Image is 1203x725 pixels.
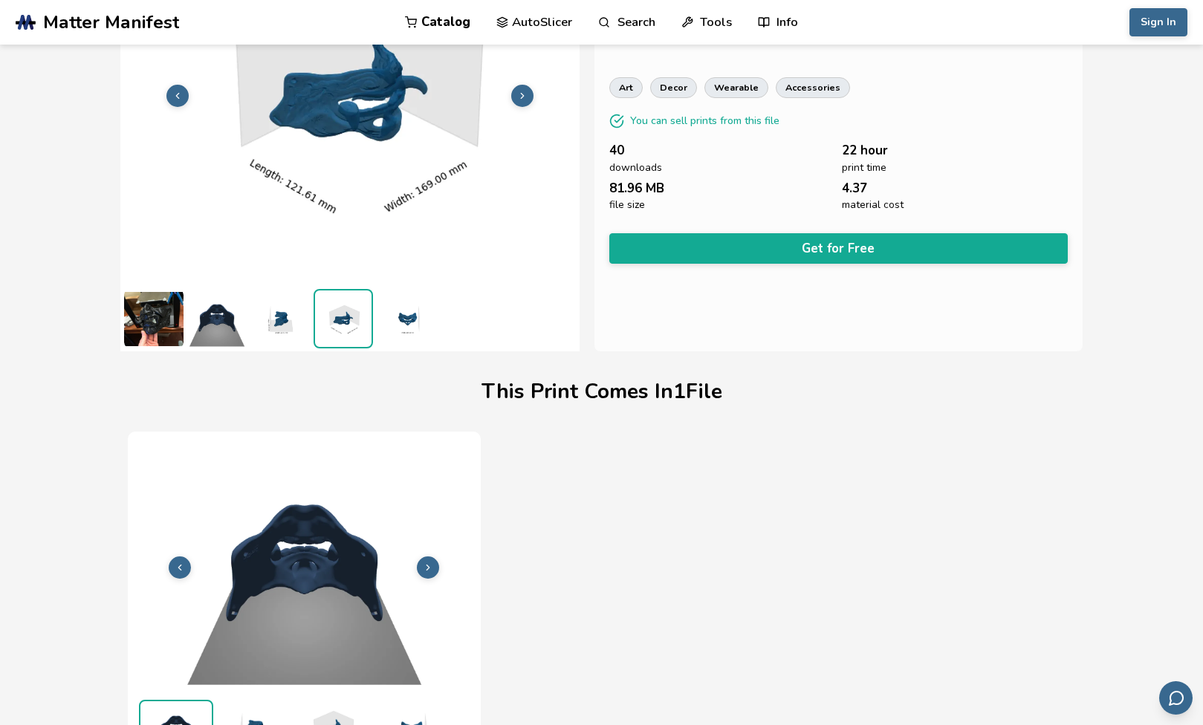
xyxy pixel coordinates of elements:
span: downloads [609,162,662,174]
img: 1_3D_Dimensions [315,290,372,347]
button: Sign In [1129,8,1187,36]
a: decor [650,77,697,98]
a: accessories [776,77,850,98]
span: 22 hour [842,143,888,157]
span: print time [842,162,886,174]
span: material cost [842,199,904,211]
span: file size [609,199,645,211]
button: Send feedback via email [1159,681,1193,715]
span: 81.96 MB [609,181,664,195]
img: 1_Print_Preview [187,289,247,348]
img: 1_3D_Dimensions [250,289,310,348]
span: Matter Manifest [43,12,179,33]
button: Get for Free [609,233,1069,264]
span: 4.37 [842,181,867,195]
a: wearable [704,77,768,98]
h1: This Print Comes In 1 File [481,380,722,403]
a: art [609,77,643,98]
span: 40 [609,143,624,157]
p: You can sell prints from this file [630,113,779,129]
img: 1_3D_Dimensions [377,289,436,348]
